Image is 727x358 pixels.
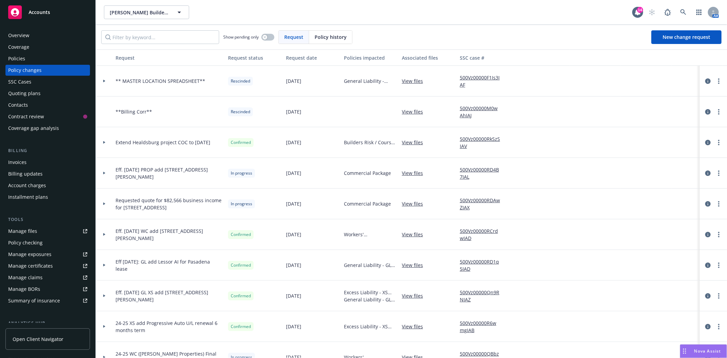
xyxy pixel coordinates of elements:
[5,30,90,41] a: Overview
[704,138,712,147] a: circleInformation
[8,76,31,87] div: SSC Cases
[225,49,283,66] button: Request status
[645,5,659,19] a: Start snowing
[651,30,722,44] a: New change request
[460,227,505,242] a: 500Vz00000RCrdwIAD
[8,237,43,248] div: Policy checking
[715,292,723,300] a: more
[5,192,90,203] a: Installment plans
[8,111,44,122] div: Contract review
[96,66,113,96] div: Toggle Row Expanded
[286,292,301,299] span: [DATE]
[116,166,223,180] span: Eff. [DATE] PROP add [STREET_ADDRESS][PERSON_NAME]
[5,147,90,154] div: Billing
[704,108,712,116] a: circleInformation
[116,139,210,146] span: Extend Healdsburg project COC to [DATE]
[286,200,301,207] span: [DATE]
[5,168,90,179] a: Billing updates
[460,289,505,303] a: 500Vz00000Qn9RNIAZ
[231,232,251,238] span: Confirmed
[637,7,643,13] div: 14
[96,219,113,250] div: Toggle Row Expanded
[13,335,63,343] span: Open Client Navigator
[402,108,428,115] a: View files
[231,324,251,330] span: Confirmed
[715,108,723,116] a: more
[116,258,223,272] span: Eff [DATE]: GL add Lessor AI for Pasadena lease
[680,344,727,358] button: Nova Assist
[399,49,457,66] button: Associated files
[5,272,90,283] a: Manage claims
[5,42,90,53] a: Coverage
[116,77,205,85] span: ** MASTER LOCATION SPREADSHEET**
[8,123,59,134] div: Coverage gap analysis
[8,260,53,271] div: Manage certificates
[715,200,723,208] a: more
[96,189,113,219] div: Toggle Row Expanded
[96,311,113,342] div: Toggle Row Expanded
[96,250,113,281] div: Toggle Row Expanded
[344,262,396,269] span: General Liability - GL Practice policy - AFCO PFA
[704,200,712,208] a: circleInformation
[344,296,396,303] span: General Liability - GL Practice policy - AFCO PFA
[715,138,723,147] a: more
[5,123,90,134] a: Coverage gap analysis
[5,3,90,22] a: Accounts
[8,192,48,203] div: Installment plans
[460,105,505,119] a: 500Vz00000M0wAhIAJ
[286,169,301,177] span: [DATE]
[5,295,90,306] a: Summary of insurance
[460,197,505,211] a: 500Vz00000RDAwZIAX
[113,49,225,66] button: Request
[5,65,90,76] a: Policy changes
[692,5,706,19] a: Switch app
[704,230,712,239] a: circleInformation
[5,260,90,271] a: Manage certificates
[341,49,399,66] button: Policies impacted
[8,249,51,260] div: Manage exposures
[460,54,505,61] div: SSC case #
[104,5,189,19] button: [PERSON_NAME] Builders LLC
[116,54,223,61] div: Request
[402,200,428,207] a: View files
[315,33,347,41] span: Policy history
[8,42,29,53] div: Coverage
[223,34,259,40] span: Show pending only
[231,109,250,115] span: Rescinded
[715,323,723,331] a: more
[5,226,90,237] a: Manage files
[284,33,303,41] span: Request
[8,65,42,76] div: Policy changes
[116,227,223,242] span: Eff. [DATE] WC add [STREET_ADDRESS][PERSON_NAME]
[96,281,113,311] div: Toggle Row Expanded
[96,158,113,189] div: Toggle Row Expanded
[286,262,301,269] span: [DATE]
[8,30,29,41] div: Overview
[5,111,90,122] a: Contract review
[5,157,90,168] a: Invoices
[116,289,223,303] span: Eff. [DATE] GL XS add [STREET_ADDRESS][PERSON_NAME]
[344,231,396,238] span: Workers' Compensation
[110,9,169,16] span: [PERSON_NAME] Builders LLC
[715,77,723,85] a: more
[5,249,90,260] a: Manage exposures
[5,237,90,248] a: Policy checking
[344,323,396,330] span: Excess Liability - XS over Practice GL AU WC - AFCO PFA
[231,139,251,146] span: Confirmed
[344,289,396,296] span: Excess Liability - XS over Practice GL AU WC - AFCO PFA
[283,49,341,66] button: Request date
[663,34,710,40] span: New change request
[8,180,46,191] div: Account charges
[8,88,41,99] div: Quoting plans
[460,258,505,272] a: 500Vz00000RD1q5IAD
[5,53,90,64] a: Policies
[460,74,505,88] a: 500Vz00000F1Is3IAF
[680,345,689,358] div: Drag to move
[96,127,113,158] div: Toggle Row Expanded
[8,295,60,306] div: Summary of insurance
[704,77,712,85] a: circleInformation
[704,261,712,269] a: circleInformation
[344,54,396,61] div: Policies impacted
[694,348,721,354] span: Nova Assist
[286,77,301,85] span: [DATE]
